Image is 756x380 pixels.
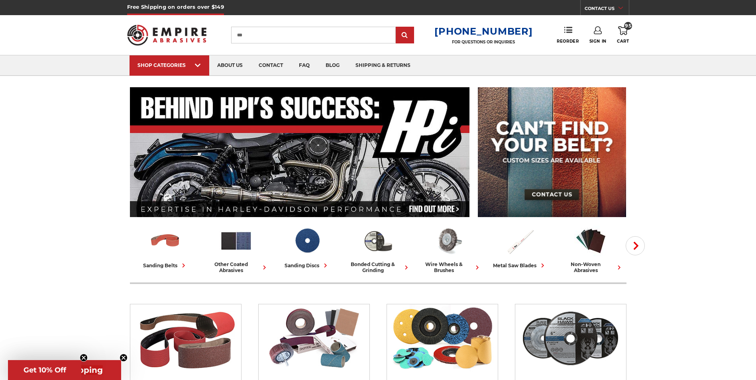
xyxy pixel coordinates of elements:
a: CONTACT US [585,4,629,15]
a: sanding belts [133,224,198,270]
a: [PHONE_NUMBER] [434,25,532,37]
img: Other Coated Abrasives [262,304,365,372]
button: Next [626,236,645,255]
div: bonded cutting & grinding [346,261,410,273]
p: FOR QUESTIONS OR INQUIRIES [434,39,532,45]
img: Other Coated Abrasives [220,224,253,257]
a: sanding discs [275,224,340,270]
div: wire wheels & brushes [417,261,481,273]
a: wire wheels & brushes [417,224,481,273]
div: sanding discs [285,261,330,270]
img: Empire Abrasives [127,20,207,51]
a: about us [209,55,251,76]
img: Bonded Cutting & Grinding [361,224,395,257]
a: contact [251,55,291,76]
span: Get 10% Off [24,366,66,374]
div: sanding belts [143,261,188,270]
div: metal saw blades [493,261,547,270]
a: metal saw blades [488,224,552,270]
a: non-woven abrasives [559,224,623,273]
img: Metal Saw Blades [503,224,536,257]
a: other coated abrasives [204,224,269,273]
span: Reorder [557,39,579,44]
div: non-woven abrasives [559,261,623,273]
a: bonded cutting & grinding [346,224,410,273]
img: Sanding Discs [291,224,324,257]
img: Sanding Discs [391,304,494,372]
div: Get Free ShippingClose teaser [8,360,121,380]
button: Close teaser [80,354,88,362]
img: Bonded Cutting & Grinding [519,304,622,372]
span: Cart [617,39,629,44]
img: Wire Wheels & Brushes [432,224,465,257]
a: faq [291,55,318,76]
img: promo banner for custom belts. [478,87,626,217]
input: Submit [397,27,413,43]
button: Close teaser [120,354,128,362]
span: 95 [624,22,632,30]
img: Banner for an interview featuring Horsepower Inc who makes Harley performance upgrades featured o... [130,87,470,217]
a: Reorder [557,26,579,43]
div: SHOP CATEGORIES [137,62,201,68]
a: blog [318,55,348,76]
div: other coated abrasives [204,261,269,273]
img: Sanding Belts [134,304,237,372]
img: Sanding Belts [149,224,182,257]
a: 95 Cart [617,26,629,44]
span: Sign In [589,39,607,44]
img: Non-woven Abrasives [574,224,607,257]
div: Get 10% OffClose teaser [8,360,81,380]
a: shipping & returns [348,55,418,76]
